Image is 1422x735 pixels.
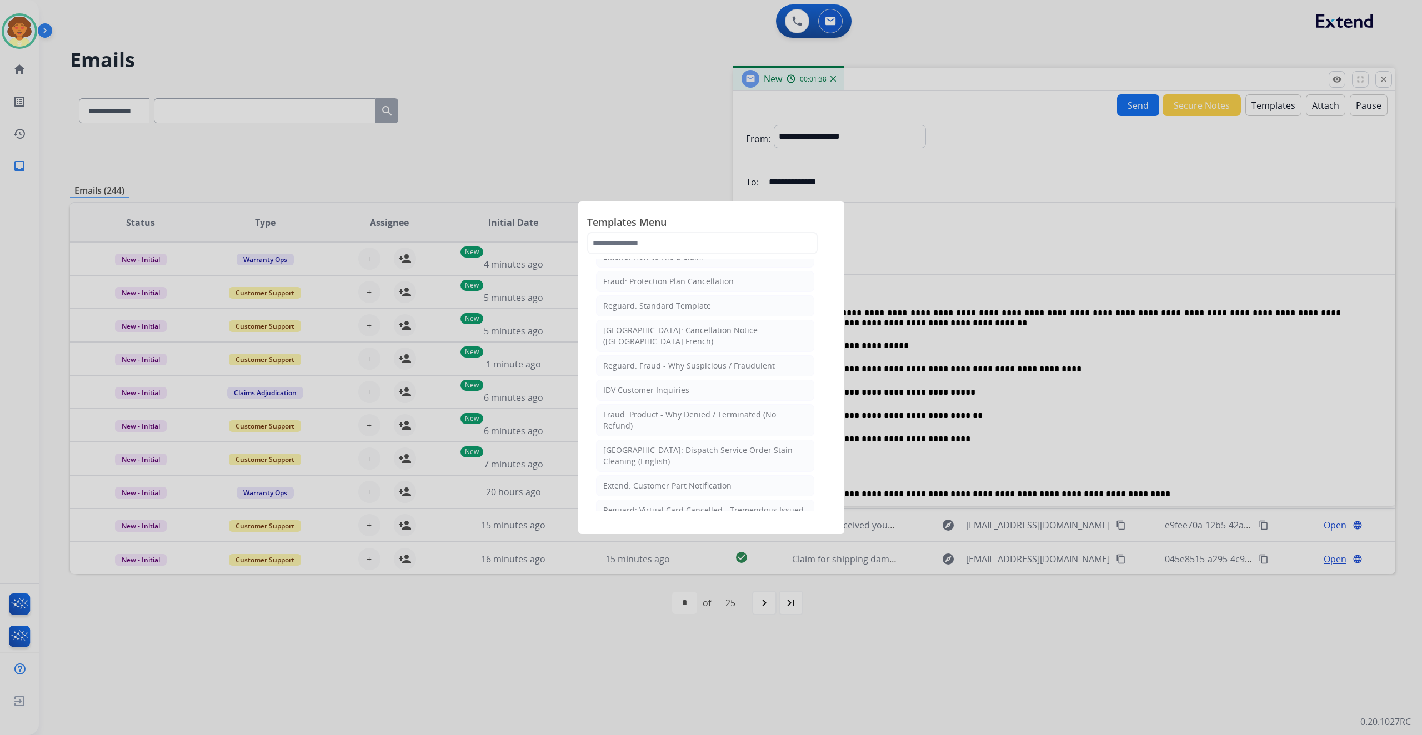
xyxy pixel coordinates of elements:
[603,409,807,431] div: Fraud: Product - Why Denied / Terminated (No Refund)
[603,505,804,516] div: Reguard: Virtual Card Cancelled - Tremendous Issued
[603,325,807,347] div: [GEOGRAPHIC_DATA]: Cancellation Notice ([GEOGRAPHIC_DATA] French)
[603,480,732,491] div: Extend: Customer Part Notification
[603,445,807,467] div: [GEOGRAPHIC_DATA]: Dispatch Service Order Stain Cleaning (English)
[603,385,689,396] div: IDV Customer Inquiries
[587,214,835,232] span: Templates Menu
[603,360,775,371] div: Reguard: Fraud - Why Suspicious / Fraudulent
[603,276,734,287] div: Fraud: Protection Plan Cancellation
[603,300,711,311] div: Reguard: Standard Template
